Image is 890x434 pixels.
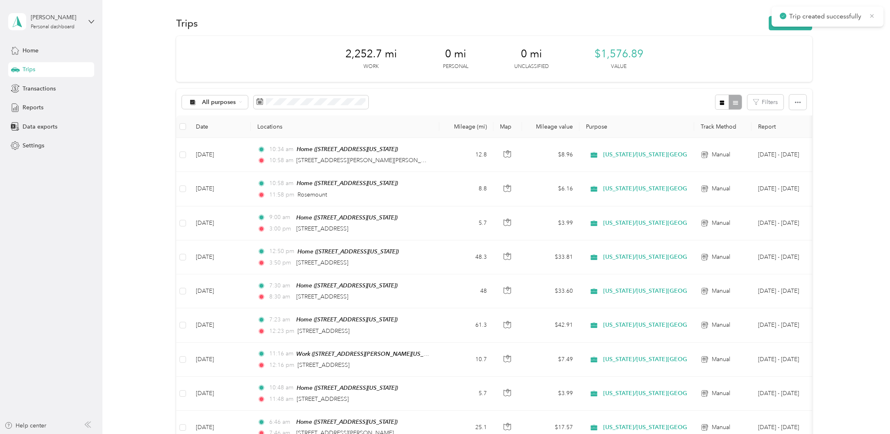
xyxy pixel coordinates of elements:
[752,206,826,240] td: Sep 1 - 30, 2025
[23,122,57,131] span: Data exports
[269,292,293,301] span: 8:30 am
[296,282,397,289] span: Home ([STREET_ADDRESS][US_STATE])
[345,47,397,61] span: 2,252.7 mi
[603,253,729,262] span: [US_STATE]/[US_STATE][GEOGRAPHIC_DATA]
[712,253,730,262] span: Manual
[439,115,493,138] th: Mileage (mi)
[603,389,729,398] span: [US_STATE]/[US_STATE][GEOGRAPHIC_DATA]
[23,65,35,74] span: Trips
[522,377,579,411] td: $3.99
[521,47,542,61] span: 0 mi
[297,396,349,402] span: [STREET_ADDRESS]
[439,274,493,308] td: 48
[522,206,579,240] td: $3.99
[603,355,729,364] span: [US_STATE]/[US_STATE][GEOGRAPHIC_DATA]
[789,11,863,22] p: Trip created successfully
[439,138,493,172] td: 12.8
[251,115,439,138] th: Locations
[297,146,398,152] span: Home ([STREET_ADDRESS][US_STATE])
[269,213,293,222] span: 9:00 am
[269,258,293,267] span: 3:50 pm
[269,224,293,233] span: 3:00 pm
[269,247,294,256] span: 12:50 pm
[439,377,493,411] td: 5.7
[603,321,729,330] span: [US_STATE]/[US_STATE][GEOGRAPHIC_DATA]
[269,156,293,165] span: 10:58 am
[439,343,493,377] td: 10.7
[269,395,293,404] span: 11:48 am
[439,172,493,206] td: 8.8
[296,157,439,164] span: [STREET_ADDRESS][PERSON_NAME][PERSON_NAME]
[269,145,293,154] span: 10:34 am
[603,287,729,296] span: [US_STATE]/[US_STATE][GEOGRAPHIC_DATA]
[189,377,251,411] td: [DATE]
[269,327,294,336] span: 12:23 pm
[269,383,293,392] span: 10:48 am
[269,361,294,370] span: 12:16 pm
[296,316,397,323] span: Home ([STREET_ADDRESS][US_STATE])
[269,315,293,324] span: 7:23 am
[712,219,730,228] span: Manual
[522,308,579,342] td: $42.91
[712,321,730,330] span: Manual
[296,418,397,425] span: Home ([STREET_ADDRESS][US_STATE])
[269,179,293,188] span: 10:58 am
[297,248,399,255] span: Home ([STREET_ADDRESS][US_STATE])
[752,115,826,138] th: Report
[712,184,730,193] span: Manual
[23,84,56,93] span: Transactions
[752,240,826,274] td: Sep 1 - 30, 2025
[269,281,293,290] span: 7:30 am
[189,172,251,206] td: [DATE]
[296,214,397,221] span: Home ([STREET_ADDRESS][US_STATE])
[296,350,442,357] span: Work ([STREET_ADDRESS][PERSON_NAME][US_STATE])
[752,172,826,206] td: Sep 1 - 30, 2025
[747,95,783,110] button: Filters
[23,141,44,150] span: Settings
[443,63,468,70] p: Personal
[189,308,251,342] td: [DATE]
[493,115,522,138] th: Map
[297,362,350,368] span: [STREET_ADDRESS]
[189,138,251,172] td: [DATE]
[189,206,251,240] td: [DATE]
[269,349,293,358] span: 11:16 am
[712,287,730,296] span: Manual
[752,377,826,411] td: Sep 1 - 30, 2025
[752,274,826,308] td: Sep 1 - 30, 2025
[603,219,729,228] span: [US_STATE]/[US_STATE][GEOGRAPHIC_DATA]
[296,293,348,300] span: [STREET_ADDRESS]
[439,240,493,274] td: 48.3
[752,138,826,172] td: Sep 1 - 30, 2025
[296,225,348,232] span: [STREET_ADDRESS]
[189,274,251,308] td: [DATE]
[769,16,812,30] button: New trip
[752,308,826,342] td: Sep 1 - 30, 2025
[694,115,752,138] th: Track Method
[297,384,398,391] span: Home ([STREET_ADDRESS][US_STATE])
[202,99,236,105] span: All purposes
[844,388,890,434] iframe: Everlance-gr Chat Button Frame
[752,343,826,377] td: Sep 1 - 30, 2025
[439,206,493,240] td: 5.7
[603,184,729,193] span: [US_STATE]/[US_STATE][GEOGRAPHIC_DATA]
[363,63,379,70] p: Work
[611,63,627,70] p: Value
[522,240,579,274] td: $33.81
[269,418,293,427] span: 6:46 am
[712,389,730,398] span: Manual
[603,423,729,432] span: [US_STATE]/[US_STATE][GEOGRAPHIC_DATA]
[522,115,579,138] th: Mileage value
[269,190,294,199] span: 11:58 pm
[5,421,46,430] button: Help center
[712,355,730,364] span: Manual
[297,180,398,186] span: Home ([STREET_ADDRESS][US_STATE])
[297,328,350,335] span: [STREET_ADDRESS]
[522,343,579,377] td: $7.49
[712,150,730,159] span: Manual
[176,19,198,27] h1: Trips
[23,103,43,112] span: Reports
[603,150,729,159] span: [US_STATE]/[US_STATE][GEOGRAPHIC_DATA]
[189,115,251,138] th: Date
